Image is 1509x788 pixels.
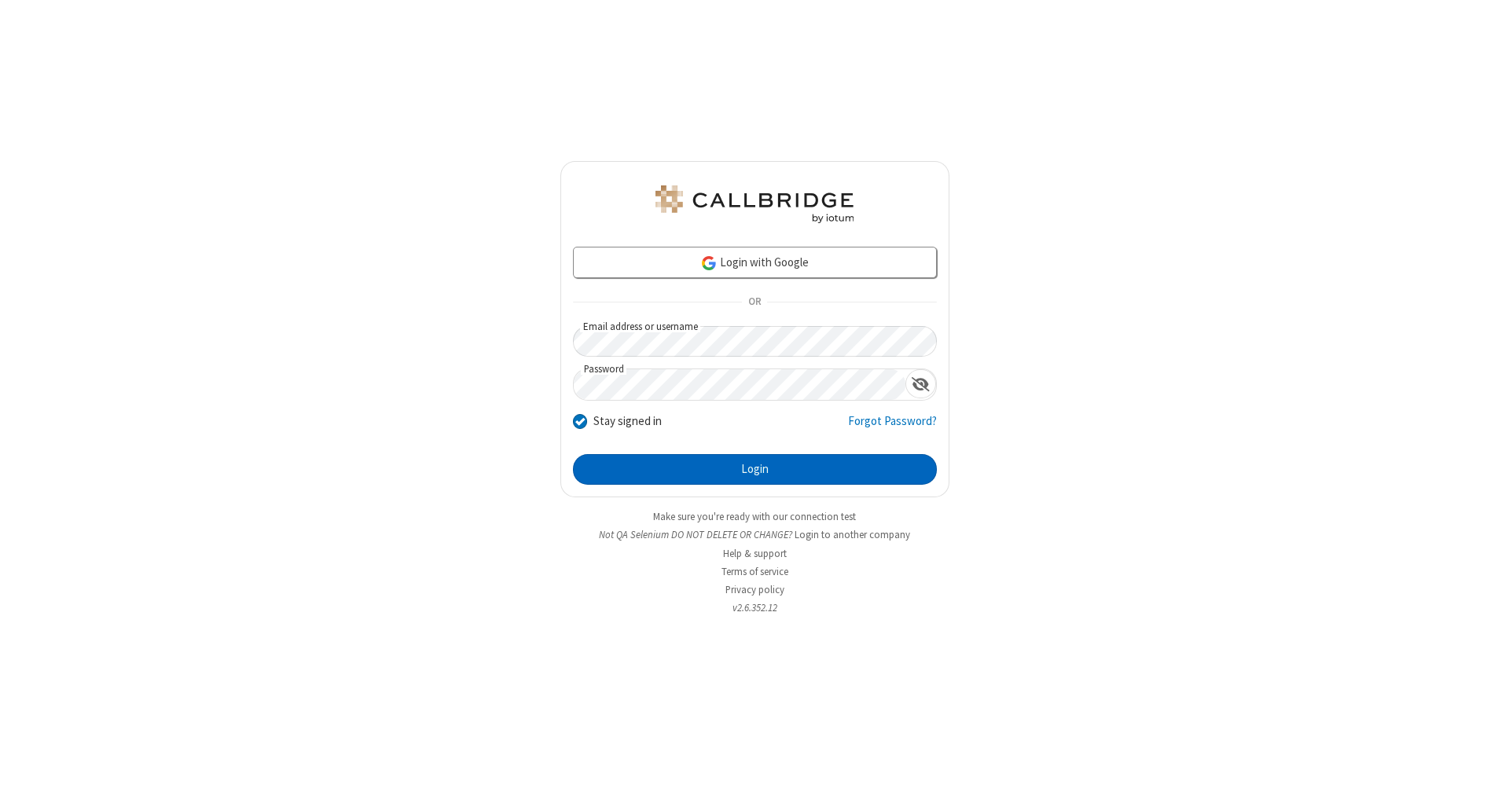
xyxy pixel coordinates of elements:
div: Show password [905,369,936,398]
a: Login with Google [573,247,937,278]
a: Privacy policy [725,583,784,596]
li: v2.6.352.12 [560,600,949,615]
button: Login [573,454,937,486]
input: Password [574,369,905,400]
img: QA Selenium DO NOT DELETE OR CHANGE [652,185,857,223]
a: Terms of service [721,565,788,578]
span: OR [742,291,767,313]
a: Forgot Password? [848,412,937,442]
a: Help & support [723,547,787,560]
input: Email address or username [573,326,937,357]
a: Make sure you're ready with our connection test [653,510,856,523]
li: Not QA Selenium DO NOT DELETE OR CHANGE? [560,527,949,542]
button: Login to another company [795,527,910,542]
img: google-icon.png [700,255,718,272]
label: Stay signed in [593,412,662,431]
